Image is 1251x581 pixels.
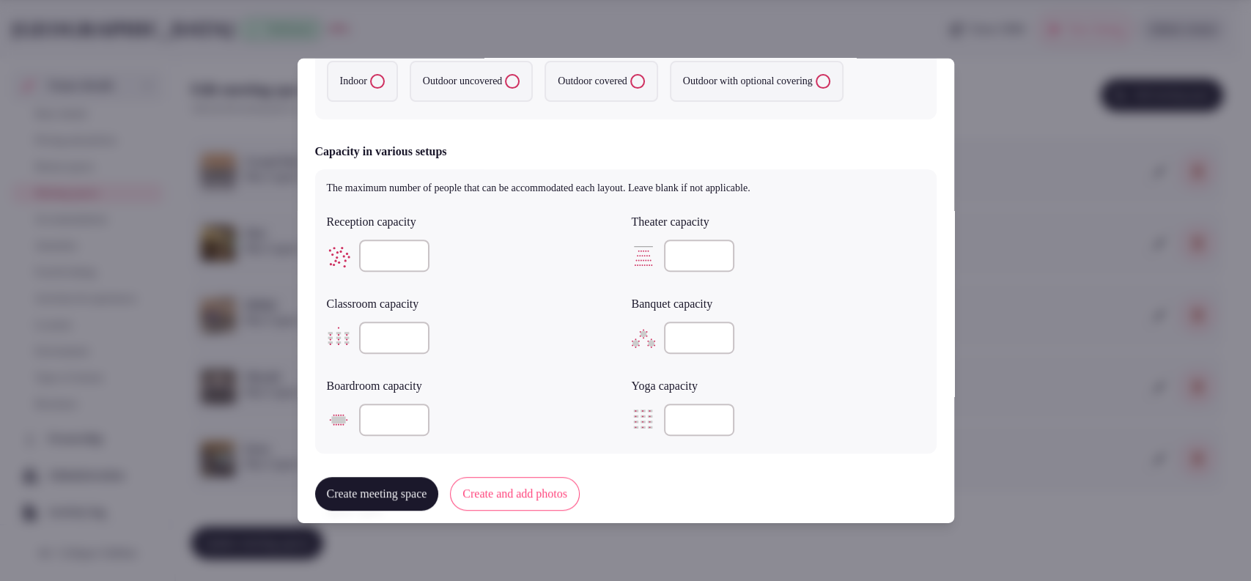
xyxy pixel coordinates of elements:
button: Outdoor with optional covering [816,74,830,89]
label: Banquet capacity [632,298,925,310]
label: Theater capacity [632,216,925,228]
label: Outdoor covered [545,61,657,102]
label: Classroom capacity [327,298,620,310]
label: Reception capacity [327,216,620,228]
button: Outdoor uncovered [505,74,520,89]
button: Create and add photos [450,478,580,511]
h2: Capacity in various setups [315,143,447,160]
label: Boardroom capacity [327,380,620,392]
button: Create meeting space [315,478,439,511]
button: Outdoor covered [630,74,645,89]
label: Outdoor with optional covering [670,61,844,102]
label: Yoga capacity [632,380,925,392]
label: Indoor [327,61,398,102]
p: The maximum number of people that can be accommodated each layout. Leave blank if not applicable. [327,181,925,196]
label: Outdoor uncovered [410,61,533,102]
button: Indoor [370,74,385,89]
